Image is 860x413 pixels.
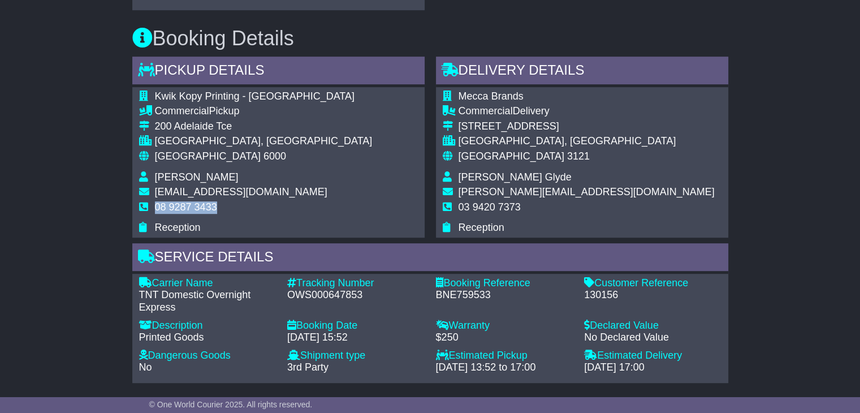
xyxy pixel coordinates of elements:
div: Booking Date [287,320,425,332]
div: Estimated Pickup [436,350,573,362]
span: 3rd Party [287,362,329,373]
div: Tracking Number [287,277,425,290]
div: BNE759533 [436,289,573,302]
div: Booking Reference [436,277,573,290]
h3: Booking Details [132,27,728,50]
div: Pickup [155,105,373,118]
div: [GEOGRAPHIC_DATA], [GEOGRAPHIC_DATA] [155,135,373,148]
div: TNT Domestic Overnight Express [139,289,276,313]
div: Estimated Delivery [584,350,721,362]
div: $250 [436,332,573,344]
div: Warranty [436,320,573,332]
div: Carrier Name [139,277,276,290]
div: [DATE] 13:52 to 17:00 [436,362,573,374]
div: Shipment type [287,350,425,362]
span: Reception [459,222,504,233]
span: Kwik Kopy Printing - [GEOGRAPHIC_DATA] [155,91,355,102]
div: [DATE] 17:00 [584,362,721,374]
div: [DATE] 15:52 [287,332,425,344]
span: 3121 [567,150,590,162]
span: Commercial [155,105,209,117]
span: © One World Courier 2025. All rights reserved. [149,400,313,409]
div: Service Details [132,243,728,274]
div: Delivery [459,105,715,118]
span: [EMAIL_ADDRESS][DOMAIN_NAME] [155,186,327,197]
div: [GEOGRAPHIC_DATA], [GEOGRAPHIC_DATA] [459,135,715,148]
div: No Declared Value [584,332,721,344]
span: Commercial [459,105,513,117]
span: No [139,362,152,373]
div: Printed Goods [139,332,276,344]
span: 03 9420 7373 [459,201,521,213]
div: Delivery Details [436,57,728,87]
div: 200 Adelaide Tce [155,121,373,133]
span: [PERSON_NAME] [155,171,239,183]
span: [GEOGRAPHIC_DATA] [459,150,564,162]
span: Mecca Brands [459,91,524,102]
span: [PERSON_NAME][EMAIL_ADDRESS][DOMAIN_NAME] [459,186,715,197]
span: 08 9287 3433 [155,201,217,213]
span: Reception [155,222,201,233]
div: 130156 [584,289,721,302]
div: OWS000647853 [287,289,425,302]
div: Dangerous Goods [139,350,276,362]
span: [PERSON_NAME] Glyde [459,171,572,183]
div: Description [139,320,276,332]
div: [STREET_ADDRESS] [459,121,715,133]
span: 6000 [263,150,286,162]
div: Declared Value [584,320,721,332]
div: Pickup Details [132,57,425,87]
span: [GEOGRAPHIC_DATA] [155,150,261,162]
div: Customer Reference [584,277,721,290]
